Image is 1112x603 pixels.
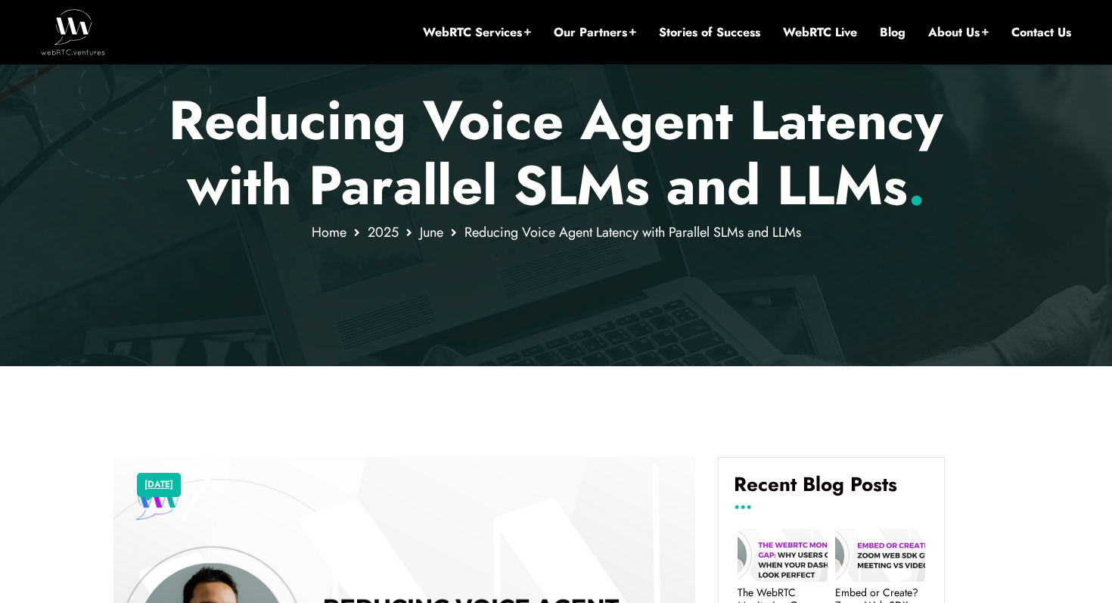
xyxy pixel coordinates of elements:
[659,24,760,41] a: Stories of Success
[420,222,443,242] a: June
[368,222,399,242] a: 2025
[880,24,905,41] a: Blog
[464,222,801,242] span: Reducing Voice Agent Latency with Parallel SLMs and LLMs
[734,473,929,508] h4: Recent Blog Posts
[783,24,857,41] a: WebRTC Live
[908,146,925,225] span: .
[423,24,531,41] a: WebRTC Services
[113,88,999,219] p: Reducing Voice Agent Latency with Parallel SLMs and LLMs
[554,24,636,41] a: Our Partners
[312,222,346,242] a: Home
[1011,24,1071,41] a: Contact Us
[41,9,105,54] img: WebRTC.ventures
[928,24,989,41] a: About Us
[144,475,173,495] a: [DATE]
